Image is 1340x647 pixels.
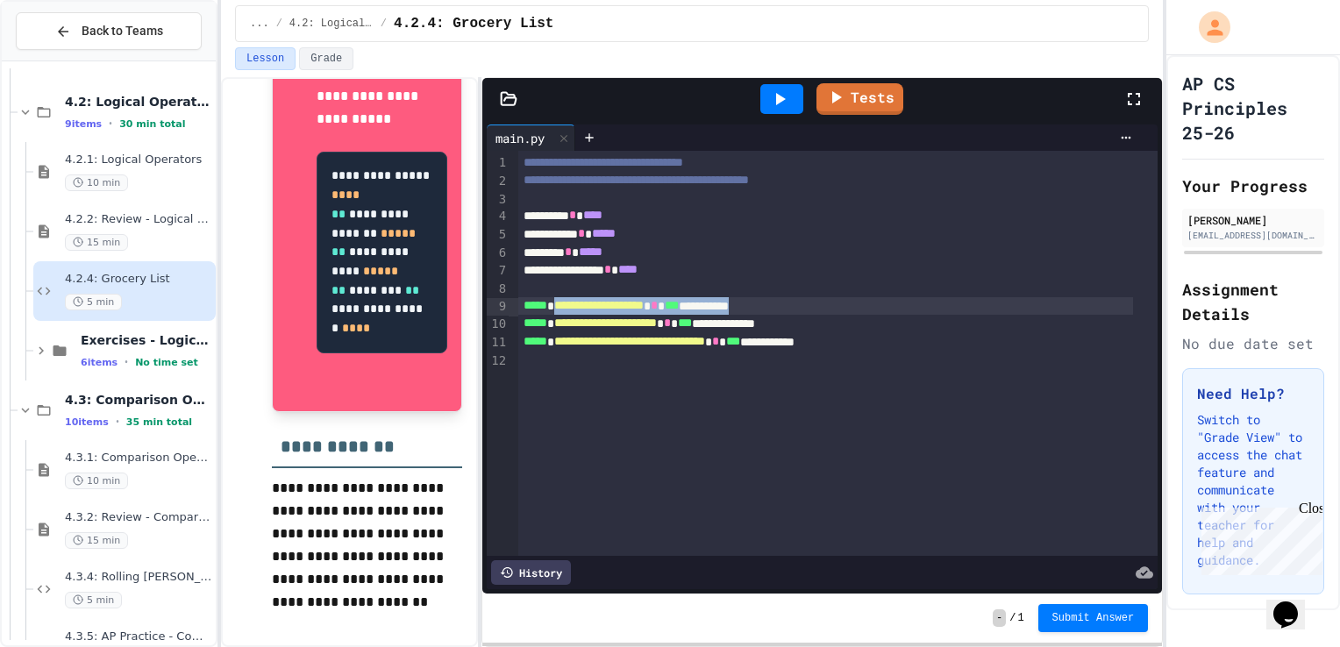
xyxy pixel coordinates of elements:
span: 15 min [65,234,128,251]
span: 15 min [65,532,128,549]
p: Switch to "Grade View" to access the chat feature and communicate with your teacher for help and ... [1197,411,1309,569]
div: 12 [487,352,509,370]
div: 1 [487,154,509,173]
div: No due date set [1182,333,1324,354]
span: 4.3.2: Review - Comparison Operators [65,510,212,525]
span: 30 min total [119,118,185,130]
span: • [116,415,119,429]
span: 4.3.1: Comparison Operators [65,451,212,466]
span: ... [250,17,269,31]
div: [PERSON_NAME] [1187,212,1319,228]
div: 8 [487,281,509,298]
span: 4.2.1: Logical Operators [65,153,212,167]
span: 1 [1017,611,1023,625]
span: 4.2.4: Grocery List [65,272,212,287]
span: 10 min [65,473,128,489]
h2: Your Progress [1182,174,1324,198]
button: Lesson [235,47,296,70]
span: Back to Teams [82,22,163,40]
span: 5 min [65,294,122,310]
div: My Account [1180,7,1235,47]
div: main.py [487,129,553,147]
span: 10 items [65,416,109,428]
span: 4.3.4: Rolling [PERSON_NAME] [65,570,212,585]
h2: Assignment Details [1182,277,1324,326]
span: - [993,609,1006,627]
button: Back to Teams [16,12,202,50]
h1: AP CS Principles 25-26 [1182,71,1324,145]
span: / [381,17,387,31]
a: Tests [816,83,903,115]
span: No time set [135,357,198,368]
h3: Need Help? [1197,383,1309,404]
span: • [109,117,112,131]
span: 4.3: Comparison Operators [65,392,212,408]
div: 10 [487,316,509,334]
span: 9 items [65,118,102,130]
div: main.py [487,124,575,151]
div: 4 [487,208,509,226]
span: / [1009,611,1016,625]
span: 4.2.2: Review - Logical Operators [65,212,212,227]
span: 4.2.4: Grocery List [394,13,553,34]
span: 4.3.5: AP Practice - Comparison Operators [65,629,212,644]
div: 5 [487,226,509,245]
span: 5 min [65,592,122,608]
div: 7 [487,262,509,281]
div: 3 [487,191,509,209]
span: • [125,355,128,369]
div: 9 [487,298,509,316]
div: Chat with us now!Close [7,7,121,111]
button: Grade [299,47,353,70]
iframe: chat widget [1266,577,1322,629]
span: 4.2: Logical Operators [289,17,374,31]
span: 35 min total [126,416,192,428]
div: History [491,560,571,585]
iframe: chat widget [1194,501,1322,575]
span: / [276,17,282,31]
div: [EMAIL_ADDRESS][DOMAIN_NAME] [1187,229,1319,242]
div: 11 [487,334,509,352]
span: 4.2: Logical Operators [65,94,212,110]
span: 10 min [65,174,128,191]
span: Exercises - Logical Operators [81,332,212,348]
span: Submit Answer [1052,611,1135,625]
div: 2 [487,173,509,191]
button: Submit Answer [1038,604,1149,632]
div: 6 [487,245,509,263]
span: 6 items [81,357,118,368]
